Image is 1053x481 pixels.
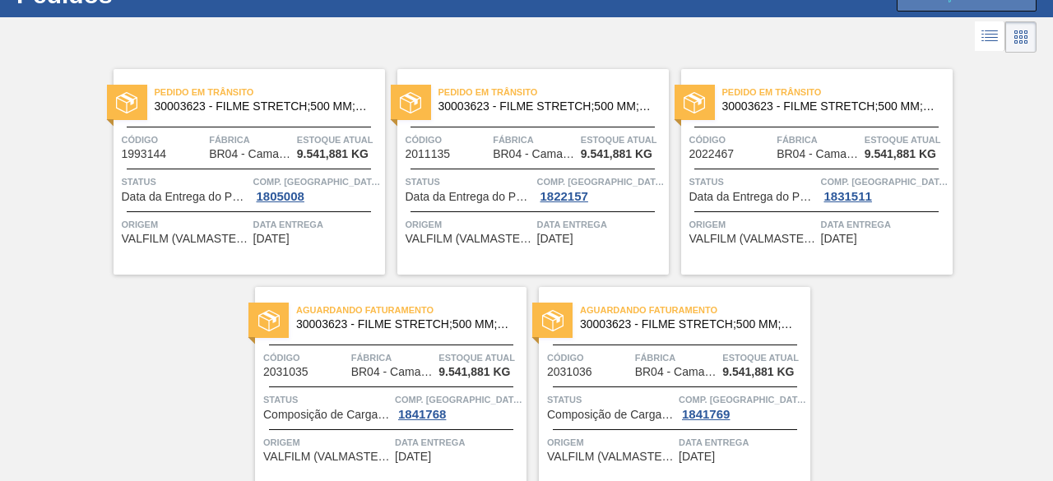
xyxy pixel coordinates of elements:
span: BR04 - Camaçari [493,148,575,160]
span: BR04 - Camaçari [351,366,434,378]
a: statusPedido em Trânsito30003623 - FILME STRETCH;500 MM;23 MICRA;;HISTRETCHCódigo2011135FábricaBR... [385,69,669,275]
div: 1841769 [679,408,733,421]
span: Origem [263,434,391,451]
span: Data entrega [253,216,381,233]
span: 12/11/2025 [821,233,857,245]
span: 1993144 [122,148,167,160]
span: Estoque atual [297,132,381,148]
div: 1822157 [537,190,591,203]
span: Data entrega [395,434,522,451]
span: Fábrica [351,349,435,366]
div: 1805008 [253,190,308,203]
span: 26/11/2025 [395,451,431,463]
span: Comp. Carga [821,173,949,190]
a: statusPedido em Trânsito30003623 - FILME STRETCH;500 MM;23 MICRA;;HISTRETCHCódigo2022467FábricaBR... [669,69,953,275]
span: Data da Entrega do Pedido Atrasada [122,191,249,203]
span: Código [122,132,206,148]
span: Data da Entrega do Pedido Atrasada [406,191,533,203]
span: Data entrega [537,216,665,233]
span: 30003623 - FILME STRETCH;500 MM;23 MICRA;;HISTRETCH [438,100,656,113]
span: 2031035 [263,366,308,378]
span: Estoque atual [438,349,522,366]
span: 9.541,881 KG [581,148,652,160]
span: Comp. Carga [395,391,522,408]
img: status [684,92,705,113]
span: Estoque atual [865,132,949,148]
span: Status [547,391,675,408]
span: BR04 - Camaçari [635,366,717,378]
span: Origem [689,216,817,233]
span: Fábrica [209,132,293,148]
img: status [116,92,137,113]
span: Status [406,173,533,190]
span: Composição de Carga Aceita [263,409,391,421]
span: Origem [122,216,249,233]
span: Composição de Carga Aceita [547,409,675,421]
span: Pedido em Trânsito [155,84,385,100]
span: Comp. Carga [679,391,806,408]
span: 25/09/2025 [253,233,290,245]
span: Data da Entrega do Pedido Atrasada [689,191,817,203]
div: Visão em Cards [1005,21,1037,53]
span: Data entrega [821,216,949,233]
span: Data entrega [679,434,806,451]
span: 30003623 - FILME STRETCH;500 MM;23 MICRA;;HISTRETCH [580,318,797,331]
span: 9.541,881 KG [297,148,369,160]
span: 2011135 [406,148,451,160]
span: Código [689,132,773,148]
span: Status [689,173,817,190]
span: Fábrica [493,132,577,148]
span: Código [406,132,489,148]
span: Pedido em Trânsito [722,84,953,100]
span: VALFILM (VALMASTER) - MANAUS (AM) [406,233,533,245]
span: Pedido em Trânsito [438,84,669,100]
span: BR04 - Camaçari [209,148,291,160]
span: Fábrica [635,349,719,366]
span: Comp. Carga [253,173,381,190]
img: status [400,92,421,113]
span: VALFILM (VALMASTER) - MANAUS (AM) [263,451,391,463]
span: 20/10/2025 [537,233,573,245]
span: Estoque atual [722,349,806,366]
span: 9.541,881 KG [438,366,510,378]
span: Status [122,173,249,190]
span: 30003623 - FILME STRETCH;500 MM;23 MICRA;;HISTRETCH [722,100,939,113]
span: Aguardando Faturamento [580,302,810,318]
span: VALFILM (VALMASTER) - MANAUS (AM) [547,451,675,463]
span: 2022467 [689,148,735,160]
span: 30003623 - FILME STRETCH;500 MM;23 MICRA;;HISTRETCH [296,318,513,331]
div: 1831511 [821,190,875,203]
a: Comp. [GEOGRAPHIC_DATA]1805008 [253,173,381,203]
span: Aguardando Faturamento [296,302,526,318]
div: 1841768 [395,408,449,421]
span: BR04 - Camaçari [777,148,859,160]
span: 30003623 - FILME STRETCH;500 MM;23 MICRA;;HISTRETCH [155,100,372,113]
span: Origem [406,216,533,233]
span: Estoque atual [581,132,665,148]
a: Comp. [GEOGRAPHIC_DATA]1841768 [395,391,522,421]
div: Visão em Lista [975,21,1005,53]
span: Código [263,349,347,366]
span: Código [547,349,631,366]
span: VALFILM (VALMASTER) - MANAUS (AM) [122,233,249,245]
a: Comp. [GEOGRAPHIC_DATA]1841769 [679,391,806,421]
span: Origem [547,434,675,451]
span: 2031036 [547,366,592,378]
a: Comp. [GEOGRAPHIC_DATA]1831511 [821,173,949,203]
img: status [542,310,564,331]
span: VALFILM (VALMASTER) - MANAUS (AM) [689,233,817,245]
span: 9.541,881 KG [722,366,794,378]
a: statusPedido em Trânsito30003623 - FILME STRETCH;500 MM;23 MICRA;;HISTRETCHCódigo1993144FábricaBR... [101,69,385,275]
span: Comp. Carga [537,173,665,190]
span: Fábrica [777,132,860,148]
a: Comp. [GEOGRAPHIC_DATA]1822157 [537,173,665,203]
span: 26/11/2025 [679,451,715,463]
span: 9.541,881 KG [865,148,936,160]
img: status [258,310,280,331]
span: Status [263,391,391,408]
